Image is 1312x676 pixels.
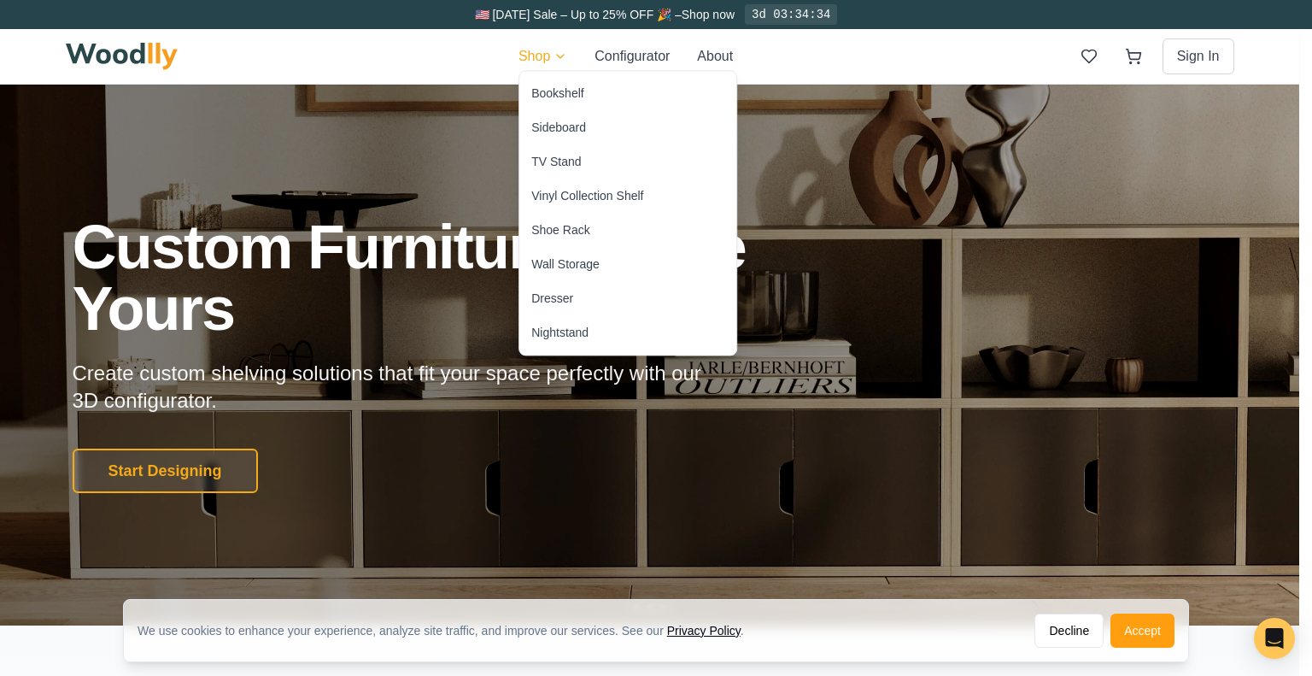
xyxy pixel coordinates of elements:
[531,256,600,273] div: Wall Storage
[531,153,581,170] div: TV Stand
[531,221,589,238] div: Shoe Rack
[531,324,589,341] div: Nightstand
[531,119,586,136] div: Sideboard
[531,187,643,204] div: Vinyl Collection Shelf
[518,70,737,356] div: Shop
[531,85,583,102] div: Bookshelf
[531,290,573,307] div: Dresser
